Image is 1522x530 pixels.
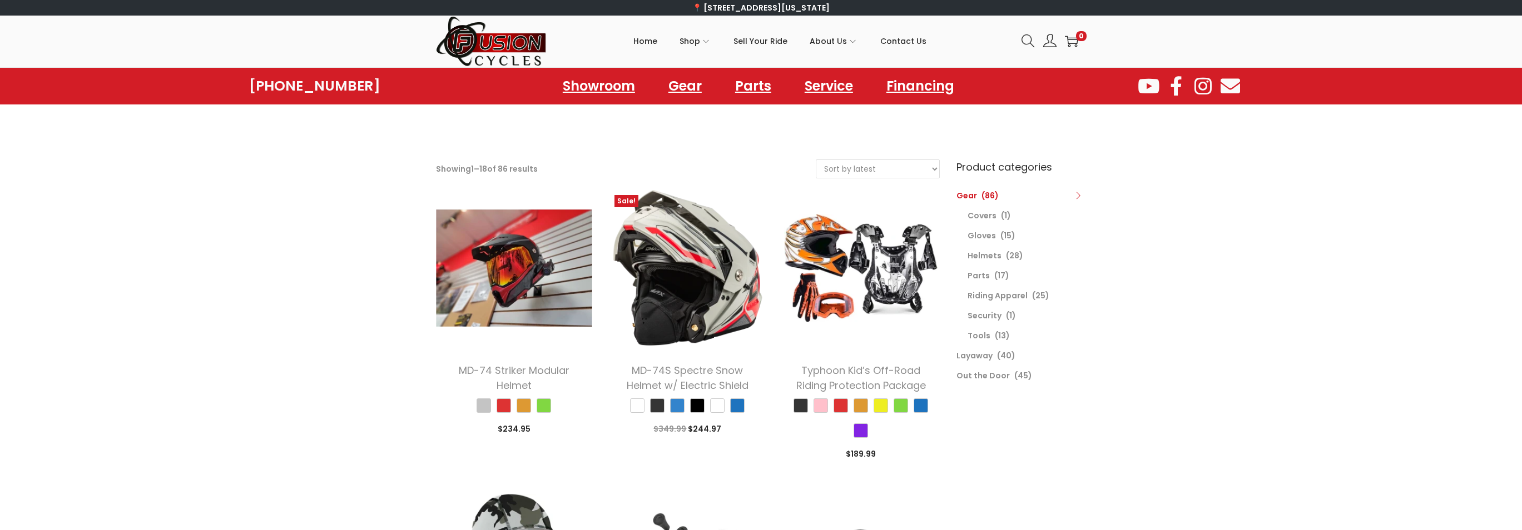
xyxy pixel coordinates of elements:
[968,250,1002,261] a: Helmets
[981,190,999,201] span: (86)
[1032,290,1049,301] span: (25)
[552,73,965,99] nav: Menu
[1014,370,1032,381] span: (45)
[995,330,1010,341] span: (13)
[436,16,547,67] img: Woostify retina logo
[653,423,658,434] span: $
[733,16,787,66] a: Sell Your Ride
[479,163,487,174] span: 18
[880,27,926,55] span: Contact Us
[1065,34,1078,48] a: 0
[968,330,990,341] a: Tools
[1001,210,1011,221] span: (1)
[627,363,748,392] a: MD-74S Spectre Snow Helmet w/ Electric Shield
[547,16,1013,66] nav: Primary navigation
[692,2,830,13] a: 📍 [STREET_ADDRESS][US_STATE]
[810,16,858,66] a: About Us
[880,16,926,66] a: Contact Us
[633,27,657,55] span: Home
[875,73,965,99] a: Financing
[436,161,538,177] p: Showing – of 86 results
[1000,230,1015,241] span: (15)
[1006,310,1016,321] span: (1)
[459,363,569,392] a: MD-74 Striker Modular Helmet
[816,160,939,178] select: Shop order
[1006,250,1023,261] span: (28)
[968,290,1028,301] a: Riding Apparel
[633,16,657,66] a: Home
[653,423,686,434] span: 349.99
[733,27,787,55] span: Sell Your Ride
[968,230,996,241] a: Gloves
[249,78,380,94] a: [PHONE_NUMBER]
[796,363,926,392] a: Typhoon Kid’s Off-Road Riding Protection Package
[968,270,990,281] a: Parts
[657,73,713,99] a: Gear
[846,448,876,459] span: 189.99
[724,73,782,99] a: Parts
[956,370,1010,381] a: Out the Door
[956,350,993,361] a: Layaway
[810,27,847,55] span: About Us
[994,270,1009,281] span: (17)
[498,423,503,434] span: $
[680,27,700,55] span: Shop
[436,189,593,346] img: Product image
[956,159,1087,174] h6: Product categories
[968,310,1002,321] a: Security
[846,448,851,459] span: $
[956,190,977,201] a: Gear
[471,163,474,174] span: 1
[794,73,864,99] a: Service
[997,350,1015,361] span: (40)
[782,189,939,346] img: Product image
[680,16,711,66] a: Shop
[688,423,693,434] span: $
[968,210,997,221] a: Covers
[609,189,766,346] img: Product image
[552,73,646,99] a: Showroom
[498,423,531,434] span: 234.95
[688,423,721,434] span: 244.97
